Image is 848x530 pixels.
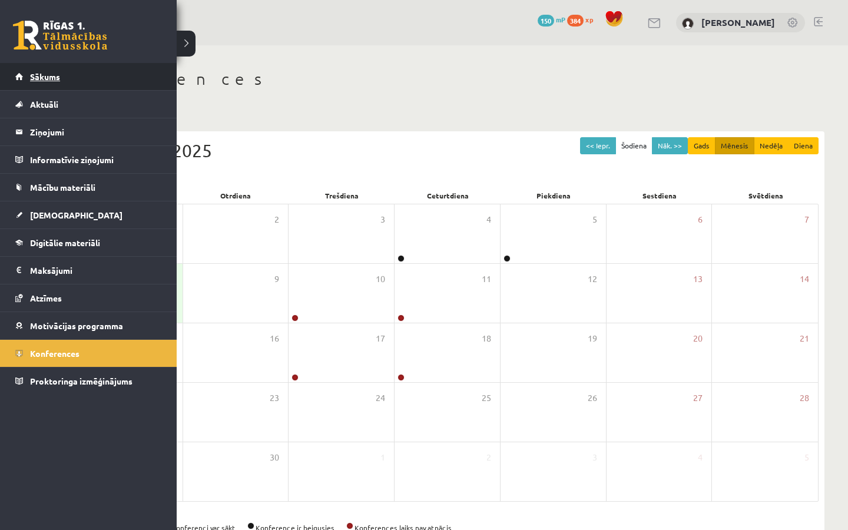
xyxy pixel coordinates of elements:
[585,15,593,24] span: xp
[15,146,162,173] a: Informatīvie ziņojumi
[592,451,597,464] span: 3
[395,187,501,204] div: Ceturtdiena
[13,21,107,50] a: Rīgas 1. Tālmācības vidusskola
[15,201,162,228] a: [DEMOGRAPHIC_DATA]
[30,320,123,331] span: Motivācijas programma
[274,273,279,286] span: 9
[30,293,62,303] span: Atzīmes
[588,332,597,345] span: 19
[30,99,58,110] span: Aktuāli
[800,392,809,405] span: 28
[15,367,162,395] a: Proktoringa izmēģinājums
[754,137,789,154] button: Nedēļa
[77,137,819,164] div: Septembris 2025
[30,210,122,220] span: [DEMOGRAPHIC_DATA]
[804,213,809,226] span: 7
[567,15,584,26] span: 384
[482,332,491,345] span: 18
[652,137,688,154] button: Nāk. >>
[71,69,824,89] h1: Konferences
[607,187,713,204] div: Sestdiena
[15,118,162,145] a: Ziņojumi
[270,392,279,405] span: 23
[588,273,597,286] span: 12
[800,332,809,345] span: 21
[274,213,279,226] span: 2
[30,182,95,193] span: Mācību materiāli
[556,15,565,24] span: mP
[15,174,162,201] a: Mācību materiāli
[30,237,100,248] span: Digitālie materiāli
[15,284,162,312] a: Atzīmes
[380,451,385,464] span: 1
[538,15,554,26] span: 150
[615,137,652,154] button: Šodiena
[15,63,162,90] a: Sākums
[183,187,289,204] div: Otrdiena
[482,273,491,286] span: 11
[804,451,809,464] span: 5
[30,376,132,386] span: Proktoringa izmēģinājums
[698,451,703,464] span: 4
[15,229,162,256] a: Digitālie materiāli
[588,392,597,405] span: 26
[30,146,162,173] legend: Informatīvie ziņojumi
[682,18,694,29] img: Gustavs Lapsa
[788,137,819,154] button: Diena
[713,187,819,204] div: Svētdiena
[380,213,385,226] span: 3
[688,137,715,154] button: Gads
[538,15,565,24] a: 150 mP
[376,273,385,286] span: 10
[270,451,279,464] span: 30
[486,451,491,464] span: 2
[501,187,607,204] div: Piekdiena
[800,273,809,286] span: 14
[701,16,775,28] a: [PERSON_NAME]
[30,257,162,284] legend: Maksājumi
[30,348,79,359] span: Konferences
[15,257,162,284] a: Maksājumi
[693,332,703,345] span: 20
[715,137,754,154] button: Mēnesis
[376,392,385,405] span: 24
[289,187,395,204] div: Trešdiena
[482,392,491,405] span: 25
[486,213,491,226] span: 4
[592,213,597,226] span: 5
[15,340,162,367] a: Konferences
[580,137,616,154] button: << Iepr.
[15,312,162,339] a: Motivācijas programma
[30,118,162,145] legend: Ziņojumi
[376,332,385,345] span: 17
[15,91,162,118] a: Aktuāli
[693,273,703,286] span: 13
[698,213,703,226] span: 6
[270,332,279,345] span: 16
[30,71,60,82] span: Sākums
[567,15,599,24] a: 384 xp
[693,392,703,405] span: 27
